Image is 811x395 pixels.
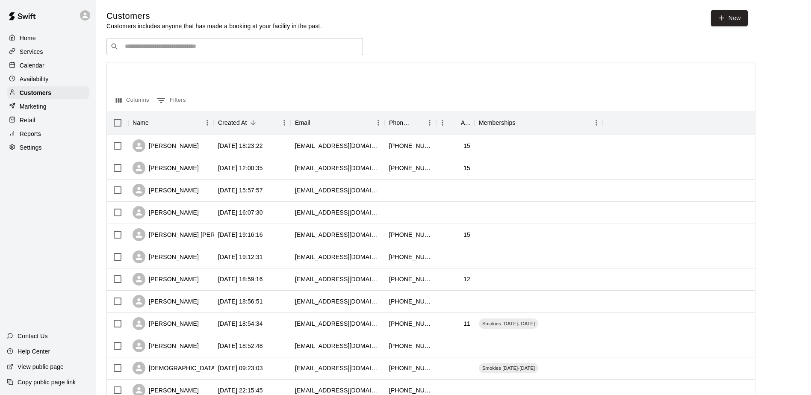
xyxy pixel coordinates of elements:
div: +14232902209 [389,164,432,172]
div: prbyamymckenzie@yahoo.com [295,319,380,328]
div: 2025-08-12 18:54:34 [218,319,263,328]
div: +17628872253 [389,141,432,150]
a: Services [7,45,89,58]
button: Menu [372,116,385,129]
div: [PERSON_NAME] [133,206,199,219]
div: [PERSON_NAME] [133,162,199,174]
button: Show filters [155,94,188,107]
p: Services [20,47,43,56]
h5: Customers [106,10,322,22]
div: Search customers by name or email [106,38,363,55]
div: +14234139124 [389,275,432,283]
div: drake@tiahold.com [295,230,380,239]
a: Availability [7,73,89,85]
p: Customers includes anyone that has made a booking at your facility in the past. [106,22,322,30]
a: New [711,10,748,26]
button: Menu [201,116,214,129]
div: [DEMOGRAPHIC_DATA][PERSON_NAME] [133,362,267,374]
button: Sort [310,117,322,129]
p: View public page [18,363,64,371]
button: Sort [247,117,259,129]
div: [PERSON_NAME] [133,339,199,352]
a: Calendar [7,59,89,72]
div: [PERSON_NAME] [133,317,199,330]
p: Calendar [20,61,44,70]
div: capehart6860@att.net [295,275,380,283]
div: Name [128,111,214,135]
div: Smokies [DATE]-[DATE] [479,363,538,373]
div: 2025-08-12 19:12:31 [218,253,263,261]
div: [PERSON_NAME] [133,184,199,197]
div: +14235950637 [389,319,432,328]
div: +14235965185 [389,386,432,395]
p: Retail [20,116,35,124]
div: [PERSON_NAME] [133,251,199,263]
div: Created At [218,111,247,135]
div: 2025-08-11 22:15:45 [218,386,263,395]
div: Phone Number [385,111,436,135]
div: Name [133,111,149,135]
p: Home [20,34,36,42]
div: 2025-08-13 16:07:30 [218,208,263,217]
div: jenniferphillips7801@gmail.com [295,297,380,306]
div: 15 [463,230,470,239]
div: +19122377404 [389,364,432,372]
div: Phone Number [389,111,411,135]
div: +16782962692 [389,230,432,239]
p: Contact Us [18,332,48,340]
div: teresac@apstemps.com [295,164,380,172]
div: +13215365699 [389,297,432,306]
a: Marketing [7,100,89,113]
div: 2025-08-17 18:23:22 [218,141,263,150]
button: Select columns [114,94,151,107]
div: Memberships [475,111,603,135]
button: Sort [449,117,461,129]
div: 2025-08-17 12:00:35 [218,164,263,172]
button: Sort [149,117,161,129]
a: Customers [7,86,89,99]
div: Age [436,111,475,135]
div: 11 [463,319,470,328]
div: scsettle@comcast.net [295,386,380,395]
div: +14236538260 [389,253,432,261]
div: 15 [463,141,470,150]
button: Menu [590,116,603,129]
div: bkilgore@owrugs.com [295,208,380,217]
div: [PERSON_NAME] [133,139,199,152]
div: [PERSON_NAME] [PERSON_NAME] [133,228,251,241]
div: peytonlankford@icloud.com [295,186,380,195]
div: 2025-08-12 18:52:48 [218,342,263,350]
p: Help Center [18,347,50,356]
div: 2025-08-12 19:16:16 [218,230,263,239]
div: colbyburgess57@gmail.com [295,141,380,150]
div: +12173415662 [389,342,432,350]
div: 2025-08-12 09:23:03 [218,364,263,372]
button: Menu [278,116,291,129]
div: katieleighperkins@gmail.com [295,253,380,261]
p: Reports [20,130,41,138]
button: Sort [411,117,423,129]
button: Sort [516,117,528,129]
p: Availability [20,75,49,83]
div: Memberships [479,111,516,135]
div: Home [7,32,89,44]
div: Email [291,111,385,135]
a: Reports [7,127,89,140]
a: Settings [7,141,89,154]
div: 12 [463,275,470,283]
div: 2025-08-12 18:56:51 [218,297,263,306]
div: 15 [463,164,470,172]
div: Smokies [DATE]-[DATE] [479,318,538,329]
span: Smokies [DATE]-[DATE] [479,320,538,327]
div: Email [295,111,310,135]
p: Customers [20,88,51,97]
a: Retail [7,114,89,127]
button: Menu [436,116,449,129]
div: Age [461,111,470,135]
